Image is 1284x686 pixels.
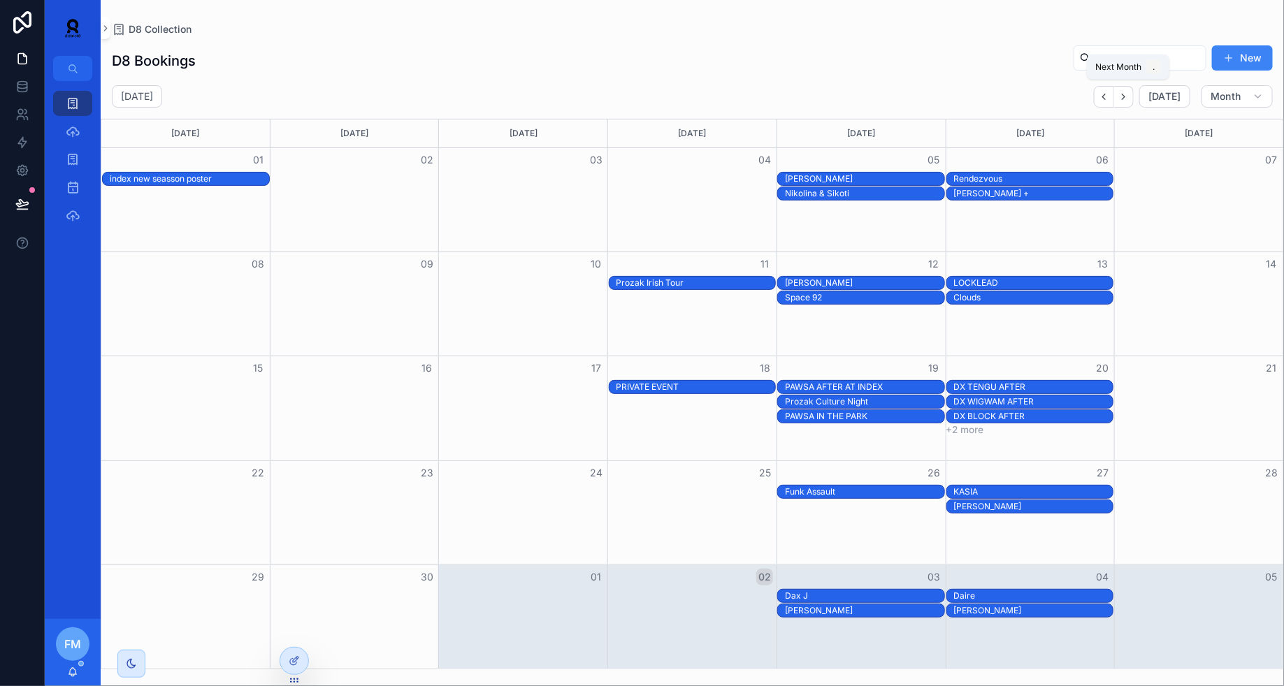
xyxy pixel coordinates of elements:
button: 16 [419,360,435,377]
div: Prozak Irish Tour [616,277,776,289]
button: 12 [925,256,942,272]
button: [DATE] [1139,85,1190,108]
div: index new seasson poster [110,173,269,184]
button: 06 [1094,152,1111,168]
button: 08 [250,256,267,272]
div: [PERSON_NAME] [954,605,1113,616]
div: [DATE] [948,119,1113,147]
div: LOCKLEAD [954,277,1113,289]
div: DX TENGU AFTER [954,381,1113,393]
div: Space 92 [785,292,944,303]
div: Funk Assault [785,486,944,497]
div: Dom Whiting [954,500,1113,513]
button: 27 [1094,465,1111,481]
button: 15 [250,360,267,377]
button: 20 [1094,360,1111,377]
div: [PERSON_NAME] [954,501,1113,512]
div: DX TENGU AFTER [954,381,1113,393]
span: Month [1211,90,1241,103]
span: . [1148,61,1160,73]
div: Yousuke Yukimatsu [954,604,1113,617]
button: 04 [756,152,773,168]
span: [DATE] [1148,90,1181,103]
div: Fatima Hajji [785,173,944,185]
button: 10 [588,256,605,272]
button: 29 [250,569,267,585]
div: [PERSON_NAME] [785,173,944,184]
button: 17 [588,360,605,377]
button: 28 [1263,465,1280,481]
div: [DATE] [610,119,774,147]
div: Nikolina & Sikoti [785,187,944,200]
button: 01 [588,569,605,585]
div: Clouds [954,292,1113,303]
div: PRIVATE EVENT [616,381,776,393]
button: 13 [1094,256,1111,272]
button: 18 [756,360,773,377]
button: 09 [419,256,435,272]
div: PAWSA AFTER AT INDEX [785,381,944,393]
div: Space 92 [785,291,944,304]
div: KASIA [954,486,1113,497]
button: 25 [756,465,773,481]
button: 05 [1263,569,1280,585]
div: DX WIGWAM AFTER [954,395,1113,408]
div: [DATE] [273,119,437,147]
div: Month View [101,119,1284,669]
button: 23 [419,465,435,481]
button: Next [1114,86,1134,108]
div: index new seasson poster [110,173,269,185]
button: 11 [756,256,773,272]
div: PAWSA IN THE PARK [785,410,944,423]
div: [DATE] [1117,119,1281,147]
div: Paul Van Dyk [785,604,944,617]
a: D8 Collection [112,22,192,36]
button: Month [1202,85,1273,108]
button: Back [1094,86,1114,108]
h2: [DATE] [121,89,153,103]
button: 03 [588,152,605,168]
div: DX WIGWAM AFTER [954,396,1113,407]
div: Prozak Culture Night [785,396,944,407]
button: 02 [419,152,435,168]
button: 05 [925,152,942,168]
div: PAWSA AFTER AT INDEX [785,381,944,393]
div: [PERSON_NAME] [785,277,944,289]
div: [DATE] [103,119,268,147]
h1: D8 Bookings [112,51,196,71]
div: scrollable content [45,81,101,246]
div: [PERSON_NAME] [785,605,944,616]
div: DX BLOCK AFTER [954,411,1113,422]
button: 21 [1263,360,1280,377]
span: Next Month [1095,61,1141,73]
button: 01 [250,152,267,168]
button: 19 [925,360,942,377]
div: [PERSON_NAME] + [954,188,1113,199]
img: App logo [56,17,89,39]
span: D8 Collection [129,22,192,36]
button: +2 more [946,424,984,435]
button: 02 [756,569,773,585]
button: 07 [1263,152,1280,168]
div: DX BLOCK AFTER [954,410,1113,423]
div: Prozak Culture Night [785,395,944,408]
button: New [1212,45,1273,71]
div: Dax J [785,590,944,601]
div: [DATE] [779,119,944,147]
button: 24 [588,465,605,481]
div: Daire [954,590,1113,601]
div: PRIVATE EVENT [616,381,776,393]
button: 04 [1094,569,1111,585]
span: FM [64,636,81,652]
div: PAWSA IN THE PARK [785,411,944,422]
div: Clouds [954,291,1113,304]
button: 30 [419,569,435,585]
div: Rendezvous [954,173,1113,185]
div: Nikolina & Sikoti [785,188,944,199]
